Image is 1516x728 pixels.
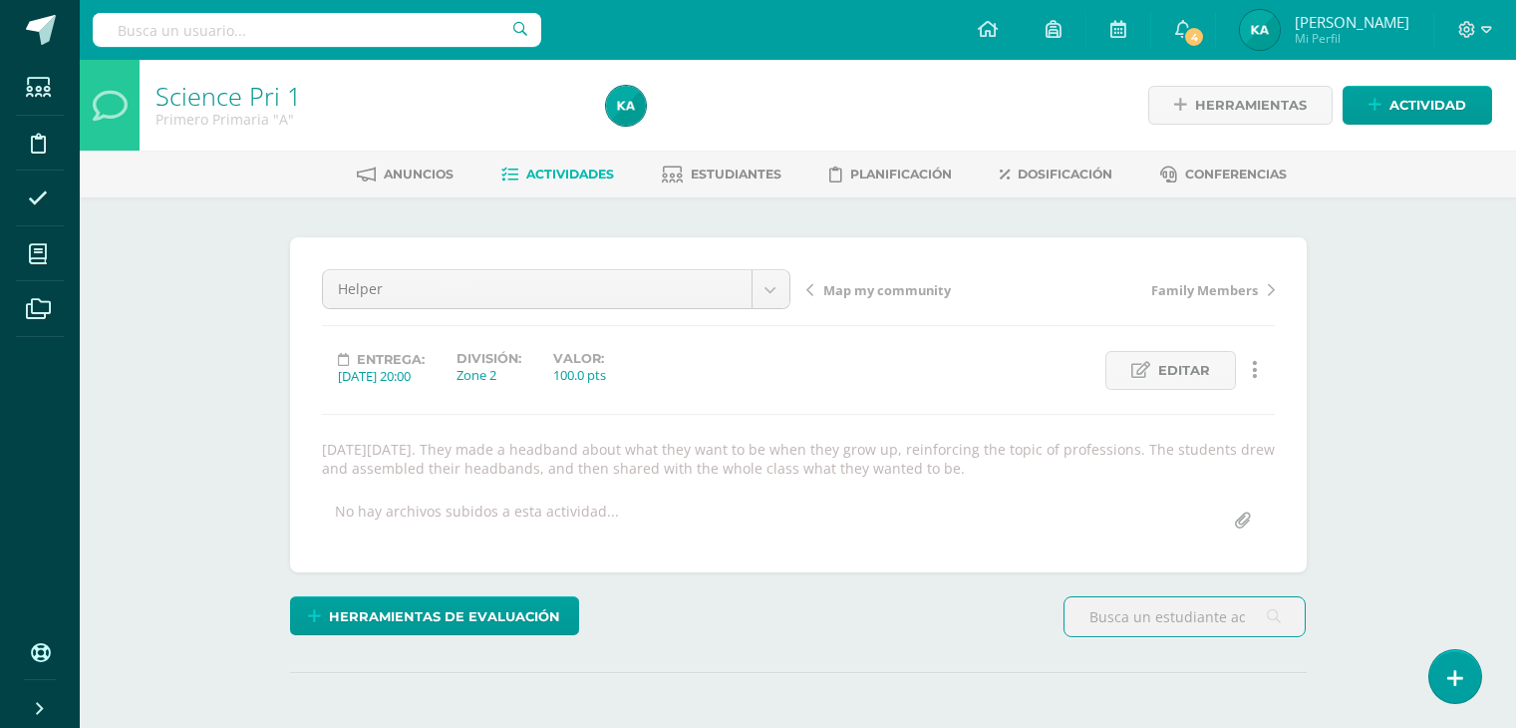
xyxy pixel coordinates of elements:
[691,167,781,182] span: Estudiantes
[1185,167,1287,182] span: Conferencias
[357,352,425,367] span: Entrega:
[314,440,1283,478] div: [DATE][DATE]. They made a headband about what they want to be when they grow up, reinforcing the ...
[553,351,606,366] label: Valor:
[1041,279,1275,299] a: Family Members
[1151,281,1258,299] span: Family Members
[335,502,619,541] div: No hay archivos subidos a esta actividad...
[357,159,454,190] a: Anuncios
[456,351,521,366] label: División:
[1295,12,1409,32] span: [PERSON_NAME]
[155,79,301,113] a: Science Pri 1
[338,367,425,385] div: [DATE] 20:00
[384,167,454,182] span: Anuncios
[606,86,646,126] img: 7debb6e8e03061fa24d744dbac4239eb.png
[1183,26,1205,48] span: 4
[290,596,579,635] a: Herramientas de evaluación
[1160,159,1287,190] a: Conferencias
[1240,10,1280,50] img: 7debb6e8e03061fa24d744dbac4239eb.png
[553,366,606,384] div: 100.0 pts
[93,13,541,47] input: Busca un usuario...
[1295,30,1409,47] span: Mi Perfil
[323,270,789,308] a: Helper
[1000,159,1112,190] a: Dosificación
[1148,86,1333,125] a: Herramientas
[155,82,582,110] h1: Science Pri 1
[850,167,952,182] span: Planificación
[1195,87,1307,124] span: Herramientas
[662,159,781,190] a: Estudiantes
[526,167,614,182] span: Actividades
[829,159,952,190] a: Planificación
[1064,597,1305,636] input: Busca un estudiante aquí...
[1018,167,1112,182] span: Dosificación
[456,366,521,384] div: Zone 2
[1343,86,1492,125] a: Actividad
[1389,87,1466,124] span: Actividad
[1158,352,1210,389] span: Editar
[806,279,1041,299] a: Map my community
[155,110,582,129] div: Primero Primaria 'A'
[823,281,951,299] span: Map my community
[501,159,614,190] a: Actividades
[329,598,560,635] span: Herramientas de evaluación
[338,270,737,308] span: Helper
